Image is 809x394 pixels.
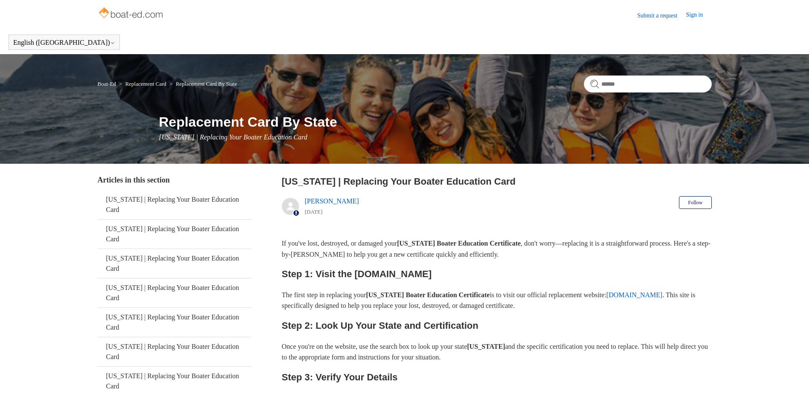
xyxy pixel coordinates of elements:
p: The first step in replacing your is to visit our official replacement website: . This site is spe... [282,290,712,311]
input: Search [584,75,712,93]
time: 05/22/2024, 11:39 [305,209,323,215]
span: [US_STATE] | Replacing Your Boater Education Card [159,133,307,141]
h1: Replacement Card By State [159,112,712,132]
button: English ([GEOGRAPHIC_DATA]) [13,39,115,46]
a: [US_STATE] | Replacing Your Boater Education Card [98,220,251,249]
li: Replacement Card [117,81,168,87]
img: Boat-Ed Help Center home page [98,5,165,22]
a: Submit a request [637,11,686,20]
div: Live chat [780,365,803,388]
strong: [US_STATE] Boater Education Certificate [397,240,521,247]
a: [US_STATE] | Replacing Your Boater Education Card [98,278,251,307]
h2: Step 3: Verify Your Details [282,370,712,385]
a: Replacement Card By State [176,81,237,87]
li: Replacement Card By State [168,81,237,87]
h2: Step 2: Look Up Your State and Certification [282,318,712,333]
strong: [US_STATE] [467,343,505,350]
button: Follow Article [679,196,711,209]
a: [US_STATE] | Replacing Your Boater Education Card [98,337,251,366]
a: [US_STATE] | Replacing Your Boater Education Card [98,308,251,337]
a: Boat-Ed [98,81,116,87]
p: If you've lost, destroyed, or damaged your , don't worry—replacing it is a straightforward proces... [282,238,712,260]
li: Boat-Ed [98,81,118,87]
a: [DOMAIN_NAME] [606,291,663,298]
span: Articles in this section [98,176,170,184]
strong: [US_STATE] Boater Education Certificate [366,291,490,298]
a: Replacement Card [125,81,166,87]
h2: Step 1: Visit the [DOMAIN_NAME] [282,267,712,281]
a: [PERSON_NAME] [305,197,359,205]
p: Once you're on the website, use the search box to look up your state and the specific certificati... [282,341,712,363]
a: [US_STATE] | Replacing Your Boater Education Card [98,249,251,278]
a: Sign in [686,10,711,20]
h2: North Carolina | Replacing Your Boater Education Card [282,174,712,188]
a: [US_STATE] | Replacing Your Boater Education Card [98,190,251,219]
